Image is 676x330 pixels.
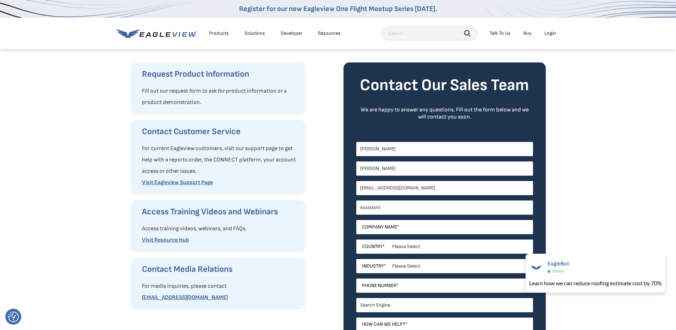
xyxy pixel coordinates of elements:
[544,30,556,37] div: Login
[281,30,302,37] a: Developer
[8,312,19,322] img: Revisit consent button
[142,294,228,301] a: [EMAIL_ADDRESS][DOMAIN_NAME]
[142,126,298,137] h3: Contact Customer Service
[209,30,229,37] div: Products
[142,68,298,80] h3: Request Product Information
[142,264,298,275] h3: Contact Media Relations
[360,76,529,95] strong: Contact Our Sales Team
[529,279,662,287] div: Learn how we can reduce roofing estimate cost by 70%
[552,269,564,274] span: Online
[142,281,298,292] p: For media inquiries, please contact
[8,312,19,322] button: Consent Preferences
[318,30,341,37] div: Resources
[381,26,478,40] input: Search
[244,30,265,37] div: Solutions
[523,30,532,37] a: Buy
[142,86,298,108] p: Fill out our request form to ask for product information or a product demonstration.
[490,30,511,37] div: Talk To Us
[239,5,437,13] a: Register for our new Eagleview One Flight Meetup Series [DATE].
[142,179,213,186] a: Visit Eagleview Support Page
[356,106,533,121] div: We are happy to answer any questions. Fill out the form below and we will contact you soon.
[142,143,298,177] p: For current Eagleview customers, visit our support page to get help with a reports order, the CON...
[142,223,298,235] p: Access training videos, webinars, and FAQs.
[529,260,543,275] img: EagleBot
[142,206,298,218] h3: Access Training Videos and Webinars
[142,237,189,243] a: Visit Resource Hub
[548,260,569,267] span: EagleBot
